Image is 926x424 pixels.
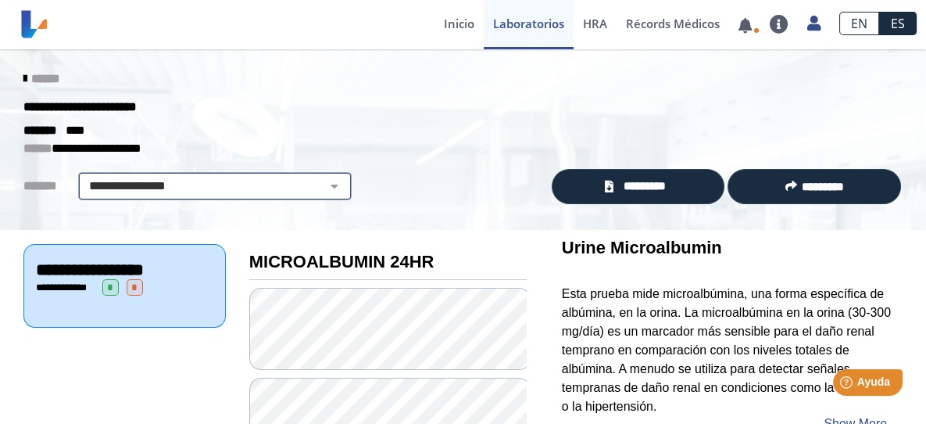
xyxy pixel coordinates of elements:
p: Esta prueba mide microalbúmina, una forma específica de albúmina, en la orina. La microalbúmina e... [562,285,891,415]
b: MICROALBUMIN 24HR [249,252,434,271]
iframe: Help widget launcher [787,363,909,407]
b: Urine Microalbumin [562,238,722,257]
a: EN [839,12,879,35]
span: HRA [583,16,607,31]
a: ES [879,12,917,35]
